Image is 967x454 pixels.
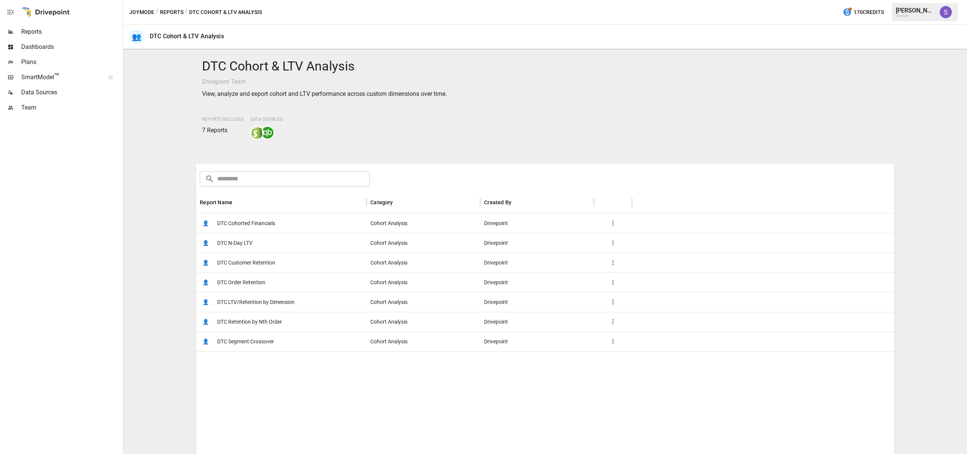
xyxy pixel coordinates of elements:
span: SmartModel [21,73,100,82]
span: 👤 [200,237,211,249]
span: DTC Order Retention [217,273,265,292]
button: Sort [233,197,244,208]
span: Data Sources [21,88,121,97]
span: DTC Retention by Nth Order [217,312,282,332]
div: Cohort Analysis [367,312,480,332]
div: Report Name [200,199,232,205]
p: 7 Reports [202,126,244,135]
div: / [156,8,158,17]
div: Drivepoint [480,292,594,312]
span: DTC Customer Retention [217,253,275,272]
img: shopify [251,127,263,139]
div: Cohort Analysis [367,292,480,312]
div: Drivepoint [480,332,594,351]
div: Drivepoint [480,233,594,253]
div: Cohort Analysis [367,233,480,253]
span: ™ [54,72,60,81]
div: DTC Cohort & LTV Analysis [150,33,224,40]
button: 170Credits [840,5,887,19]
p: View, analyze and export cohort and LTV performance across custom dimensions over time. [202,89,888,99]
span: 170 Credits [854,8,884,17]
button: Shane Webster [935,2,956,23]
span: DTC LTV/Retention by Dimension [217,293,295,312]
span: Reports [21,27,121,36]
span: Plans [21,58,121,67]
button: Sort [394,197,404,208]
button: Sort [512,197,523,208]
span: DTC Segment Crossover [217,332,274,351]
div: Drivepoint [480,213,594,233]
div: / [185,8,188,17]
button: Joymode [129,8,154,17]
span: 👤 [200,296,211,308]
div: Drivepoint [480,272,594,292]
div: [PERSON_NAME] [896,7,935,14]
span: Reports Included [202,117,244,122]
div: Drivepoint [480,253,594,272]
span: DTC Cohorted Financials [217,214,275,233]
div: Cohort Analysis [367,253,480,272]
button: Reports [160,8,183,17]
div: Category [370,199,393,205]
div: 👥 [129,30,144,44]
img: quickbooks [262,127,274,139]
div: Created By [484,199,511,205]
span: 👤 [200,257,211,268]
span: Data Sources [250,117,282,122]
span: 👤 [200,316,211,327]
div: Drivepoint [480,312,594,332]
div: Cohort Analysis [367,213,480,233]
span: Dashboards [21,42,121,52]
span: Team [21,103,121,112]
span: 👤 [200,336,211,347]
div: Cohort Analysis [367,272,480,292]
p: Drivepoint Team [202,77,888,86]
span: DTC N-Day LTV [217,233,252,253]
span: 👤 [200,218,211,229]
div: Cohort Analysis [367,332,480,351]
img: Shane Webster [940,6,952,18]
span: 👤 [200,277,211,288]
h4: DTC Cohort & LTV Analysis [202,58,888,74]
div: Joymode [896,14,935,17]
